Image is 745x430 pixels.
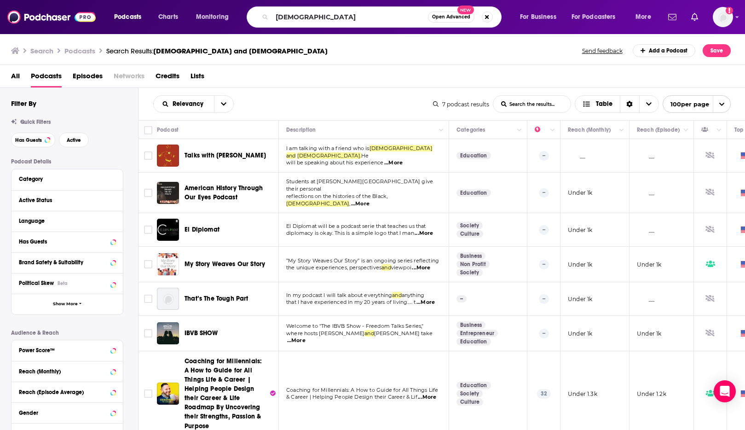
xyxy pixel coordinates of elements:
button: Language [19,215,116,227]
div: Has Guests [701,124,714,135]
span: I am talking with a friend who is [286,145,370,151]
span: anything [402,292,424,298]
span: ...More [415,230,433,237]
button: open menu [514,10,568,24]
h2: Choose List sort [153,95,234,113]
a: Education [456,189,491,197]
span: Monitoring [196,11,229,23]
a: Talks with [PERSON_NAME] [185,151,266,160]
h2: Filter By [11,99,36,108]
svg: Add a profile image [726,7,733,14]
a: IBVB SHOW [185,329,218,338]
a: My Story Weaves Our Story [157,253,179,275]
span: [DEMOGRAPHIC_DATA]. [297,152,361,159]
div: Description [286,124,316,135]
p: Under 1.3k [568,390,597,398]
p: __ [637,152,654,160]
button: Save [703,44,731,57]
button: Category [19,173,116,185]
span: For Business [520,11,556,23]
span: Charts [158,11,178,23]
button: Active [59,133,89,147]
p: -- [456,295,467,302]
button: Active Status [19,194,116,206]
a: Society [456,390,483,397]
input: Search podcasts, credits, & more... [272,10,428,24]
span: Quick Filters [20,119,51,125]
p: Under 1k [568,261,592,268]
span: Toggle select row [144,226,152,234]
button: open menu [154,101,214,107]
div: Open Intercom Messenger [714,380,736,402]
div: Search Results: [106,46,328,55]
button: Reach (Monthly) [19,365,116,377]
button: Column Actions [714,125,725,136]
span: [DEMOGRAPHIC_DATA] [370,145,433,151]
span: ...More [351,200,370,208]
button: Gender [19,407,116,418]
div: Reach (Episode) [637,124,680,135]
p: -- [539,225,549,234]
button: Political SkewBeta [19,277,116,289]
button: open menu [663,95,731,113]
span: All [11,69,20,87]
span: ...More [287,337,306,344]
span: viewpoi [391,264,411,271]
span: Toggle select row [144,389,152,398]
p: Audience & Reach [11,330,123,336]
span: and [392,292,402,298]
button: Column Actions [547,125,558,136]
button: open menu [214,96,233,112]
p: __ [637,295,654,303]
div: Beta [58,280,68,286]
a: IBVB SHOW [157,322,179,344]
span: Networks [114,69,144,87]
div: Sort Direction [620,96,639,112]
span: That’s The Tough Part [185,295,248,302]
a: Talks with Timms [157,145,179,167]
button: open menu [108,10,153,24]
a: Business [456,321,485,329]
span: Toggle select row [144,329,152,337]
button: Choose View [575,95,659,113]
a: Coaching for Millennials: A How to Guide for All Things Life & Career | Helping People Design the... [157,383,179,405]
span: reflections on the histories of the Black, [286,193,387,199]
span: that I have experienced in my 20 years of living..... t [286,299,416,305]
span: Has Guests [15,138,42,143]
span: Logged in as tmarra [713,7,733,27]
a: Culture [456,230,483,238]
a: Education [456,382,491,389]
button: open menu [190,10,241,24]
span: Talks with [PERSON_NAME] [185,151,266,159]
span: and [364,330,374,337]
a: Episodes [73,69,103,87]
button: Reach (Episode Average) [19,386,116,397]
p: __ [637,226,654,234]
img: El Diplomat [157,219,179,241]
a: Society [456,269,483,276]
a: Culture [456,398,483,406]
div: Podcast [157,124,179,135]
button: open menu [566,10,629,24]
span: Coaching for Millennials: A How to Guide for All Things Life & Career | Helping People Design the... [185,357,262,430]
div: Has Guests [19,238,108,245]
span: He [361,152,369,159]
div: Active Status [19,197,110,203]
button: Has Guests [11,133,55,147]
span: American History Through Our Eyes Podcast [185,184,263,201]
span: In my podcast I will talk about everything [286,292,392,298]
span: ...More [384,159,403,167]
img: Podchaser - Follow, Share and Rate Podcasts [7,8,96,26]
a: That’s The Tough Part [185,294,248,303]
a: That’s The Tough Part [157,288,179,310]
a: American History Through Our Eyes Podcast [185,184,276,202]
button: Open AdvancedNew [428,12,474,23]
span: diplomacy is okay. This is a simple logo that I man [286,230,414,236]
span: New [457,6,474,14]
a: Lists [191,69,204,87]
a: Non Profit [456,261,490,268]
div: Search podcasts, credits, & more... [255,6,510,28]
